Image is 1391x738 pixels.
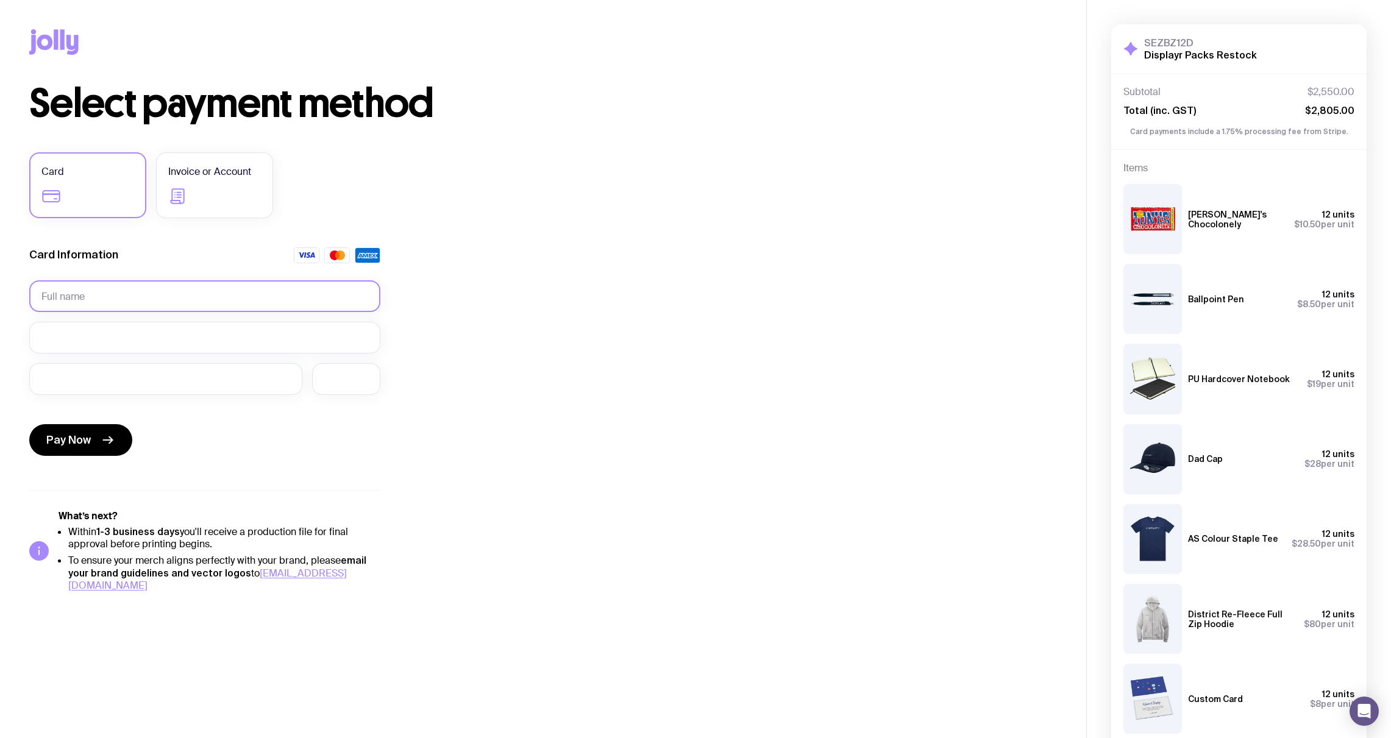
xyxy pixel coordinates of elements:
[1307,379,1321,389] span: $19
[1307,379,1354,389] span: per unit
[1292,539,1354,548] span: per unit
[1188,294,1244,304] h3: Ballpoint Pen
[1322,369,1354,379] span: 12 units
[1188,374,1290,384] h3: PU Hardcover Notebook
[1307,86,1354,98] span: $2,550.00
[68,555,366,578] strong: email your brand guidelines and vector logos
[1304,459,1354,469] span: per unit
[1188,454,1223,464] h3: Dad Cap
[1322,210,1354,219] span: 12 units
[96,526,180,537] strong: 1-3 business days
[29,280,380,312] input: Full name
[1304,619,1354,629] span: per unit
[1322,449,1354,459] span: 12 units
[1304,459,1321,469] span: $28
[68,525,380,550] li: Within you'll receive a production file for final approval before printing begins.
[1292,539,1321,548] span: $28.50
[1188,609,1294,629] h3: District Re-Fleece Full Zip Hoodie
[29,247,118,262] label: Card Information
[1188,534,1278,544] h3: AS Colour Staple Tee
[1322,689,1354,699] span: 12 units
[1322,609,1354,619] span: 12 units
[1144,37,1257,49] h3: SEZBZ12D
[1297,299,1321,309] span: $8.50
[41,332,368,343] iframe: Secure card number input frame
[68,567,347,592] a: [EMAIL_ADDRESS][DOMAIN_NAME]
[1188,210,1284,229] h3: [PERSON_NAME]'s Chocolonely
[1304,619,1321,629] span: $80
[59,510,380,522] h5: What’s next?
[1294,219,1321,229] span: $10.50
[1188,694,1243,704] h3: Custom Card
[1123,162,1354,174] h4: Items
[1322,289,1354,299] span: 12 units
[29,424,132,456] button: Pay Now
[1144,49,1257,61] h2: Displayr Packs Restock
[324,373,368,385] iframe: Secure CVC input frame
[68,554,380,592] li: To ensure your merch aligns perfectly with your brand, please to
[1123,86,1161,98] span: Subtotal
[1123,104,1196,116] span: Total (inc. GST)
[1310,699,1354,709] span: per unit
[41,165,64,179] span: Card
[1322,529,1354,539] span: 12 units
[1297,299,1354,309] span: per unit
[1310,699,1321,709] span: $8
[168,165,251,179] span: Invoice or Account
[1350,697,1379,726] div: Open Intercom Messenger
[29,84,1057,123] h1: Select payment method
[46,433,91,447] span: Pay Now
[1305,104,1354,116] span: $2,805.00
[1123,126,1354,137] p: Card payments include a 1.75% processing fee from Stripe.
[1294,219,1354,229] span: per unit
[41,373,290,385] iframe: Secure expiration date input frame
